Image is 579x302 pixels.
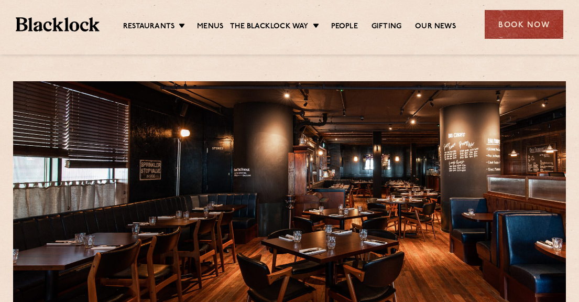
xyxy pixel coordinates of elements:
[197,21,223,33] a: Menus
[372,21,401,33] a: Gifting
[415,21,456,33] a: Our News
[123,21,174,33] a: Restaurants
[331,21,358,33] a: People
[16,17,100,31] img: BL_Textured_Logo-footer-cropped.svg
[230,21,308,33] a: The Blacklock Way
[485,10,563,39] div: Book Now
